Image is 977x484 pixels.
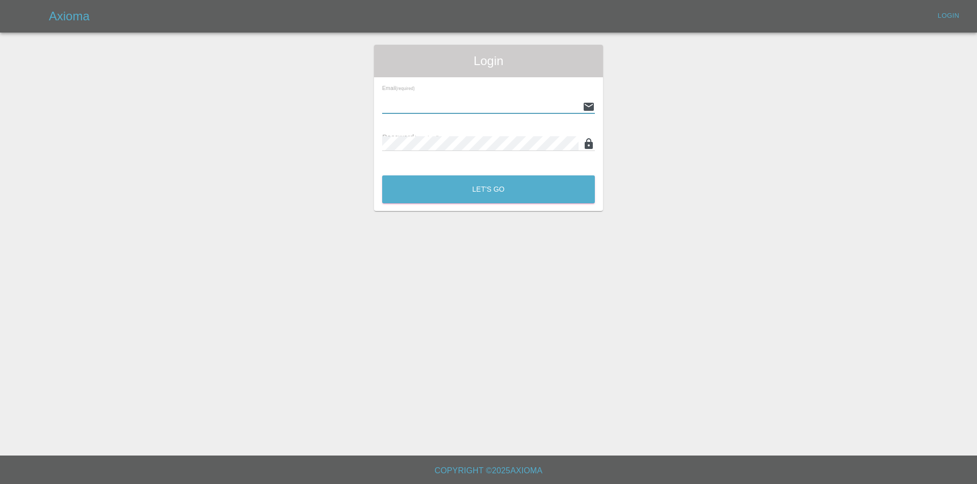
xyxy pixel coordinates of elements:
span: Login [382,53,595,69]
small: (required) [396,86,415,91]
span: Password [382,133,439,141]
a: Login [932,8,965,24]
small: (required) [414,135,440,141]
button: Let's Go [382,175,595,203]
h5: Axioma [49,8,90,24]
h6: Copyright © 2025 Axioma [8,464,969,478]
span: Email [382,85,415,91]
